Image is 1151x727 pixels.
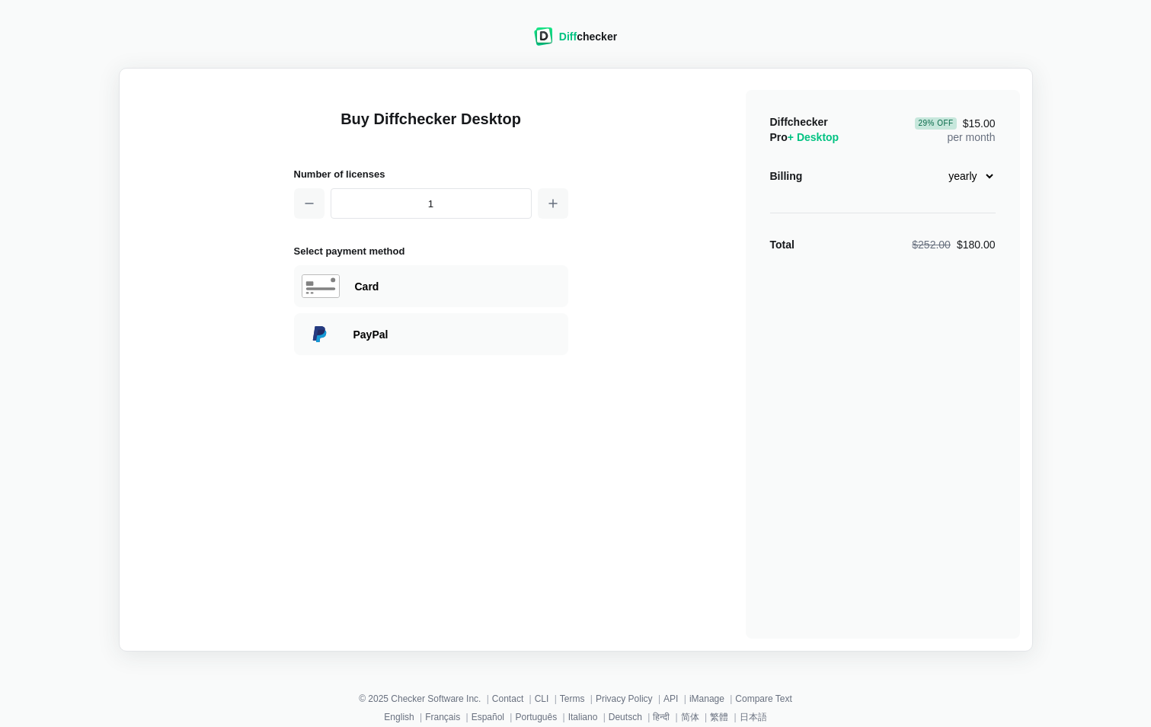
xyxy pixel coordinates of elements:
[294,265,568,307] div: Paying with Card
[472,712,504,722] a: Español
[492,693,523,704] a: Contact
[912,239,951,251] span: $252.00
[559,29,617,44] div: checker
[740,712,767,722] a: 日本語
[770,168,803,184] div: Billing
[609,712,642,722] a: Deutsch
[915,117,956,130] div: 29 % Off
[770,131,839,143] span: Pro
[515,712,557,722] a: Português
[294,108,568,148] h1: Buy Diffchecker Desktop
[596,693,653,704] a: Privacy Policy
[689,693,724,704] a: iManage
[353,327,561,342] div: Paying with PayPal
[681,712,699,722] a: 简体
[559,30,577,43] span: Diff
[770,116,828,128] span: Diffchecker
[331,188,532,219] input: 1
[735,693,791,704] a: Compare Text
[710,712,728,722] a: 繁體
[915,114,995,145] div: per month
[568,712,598,722] a: Italiano
[535,693,549,704] a: CLI
[534,36,617,48] a: Diffchecker logoDiffchecker
[653,712,670,722] a: हिन्दी
[384,712,414,722] a: English
[663,693,678,704] a: API
[560,693,585,704] a: Terms
[294,243,568,259] h2: Select payment method
[770,239,795,251] strong: Total
[359,691,492,706] li: © 2025 Checker Software Inc.
[912,237,995,252] div: $180.00
[294,166,568,182] h2: Number of licenses
[534,27,553,46] img: Diffchecker logo
[915,117,995,130] span: $15.00
[788,131,839,143] span: + Desktop
[355,279,561,294] div: Paying with Card
[425,712,460,722] a: Français
[294,313,568,355] div: Paying with PayPal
